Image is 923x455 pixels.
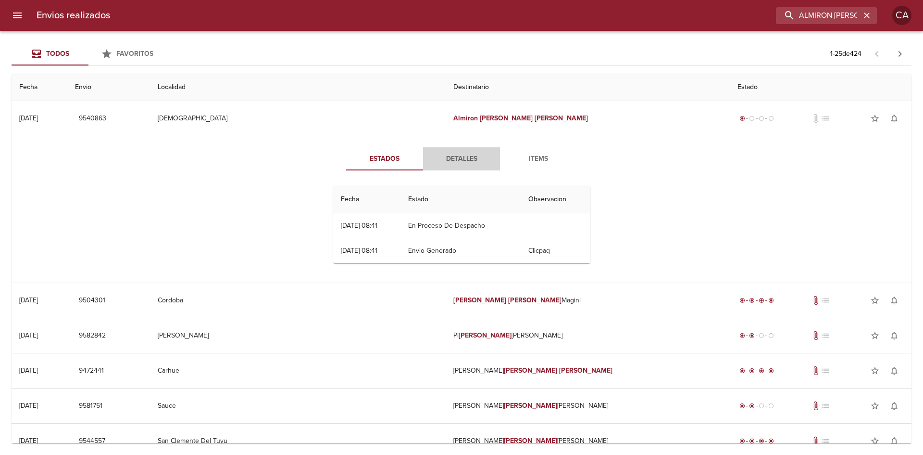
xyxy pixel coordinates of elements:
[150,353,445,388] td: Carhue
[341,247,377,255] div: [DATE] 08:41
[504,366,557,375] em: [PERSON_NAME]
[759,298,764,303] span: radio_button_checked
[889,296,899,305] span: notifications_none
[885,109,904,128] button: Activar notificaciones
[768,438,774,444] span: radio_button_checked
[12,74,67,101] th: Fecha
[776,7,861,24] input: buscar
[865,396,885,416] button: Agregar a favoritos
[116,50,153,58] span: Favoritos
[75,292,109,310] button: 9504301
[521,238,590,263] td: Clicpaq
[759,438,764,444] span: radio_button_checked
[865,49,888,58] span: Pagina anterior
[811,366,821,376] span: Tiene documentos adjuntos
[865,431,885,451] button: Agregar a favoritos
[821,436,830,446] span: No tiene pedido asociado
[749,116,755,121] span: radio_button_unchecked
[429,153,494,165] span: Detalles
[865,109,885,128] button: Agregar a favoritos
[889,366,899,376] span: notifications_none
[19,366,38,375] div: [DATE]
[768,333,774,338] span: radio_button_unchecked
[480,114,533,122] em: [PERSON_NAME]
[885,291,904,310] button: Activar notificaciones
[821,296,830,305] span: No tiene pedido asociado
[749,438,755,444] span: radio_button_checked
[400,238,521,263] td: Envio Generado
[811,296,821,305] span: Tiene documentos adjuntos
[19,296,38,304] div: [DATE]
[870,401,880,411] span: star_border
[739,116,745,121] span: radio_button_checked
[19,331,38,339] div: [DATE]
[870,296,880,305] span: star_border
[79,400,102,412] span: 9581751
[768,368,774,374] span: radio_button_checked
[75,432,109,450] button: 9544557
[446,283,730,318] td: Magini
[870,331,880,340] span: star_border
[811,331,821,340] span: Tiene documentos adjuntos
[811,114,821,123] span: No tiene documentos adjuntos
[759,116,764,121] span: radio_button_unchecked
[759,368,764,374] span: radio_button_checked
[12,42,165,65] div: Tabs Envios
[739,403,745,409] span: radio_button_checked
[79,330,106,342] span: 9582842
[333,186,590,263] table: Tabla de seguimiento
[19,402,38,410] div: [DATE]
[749,333,755,338] span: radio_button_checked
[19,114,38,122] div: [DATE]
[885,326,904,345] button: Activar notificaciones
[75,397,106,415] button: 9581751
[865,291,885,310] button: Agregar a favoritos
[150,101,445,136] td: [DEMOGRAPHIC_DATA]
[889,331,899,340] span: notifications_none
[889,401,899,411] span: notifications_none
[79,365,104,377] span: 9472441
[453,114,478,122] em: Almiron
[768,116,774,121] span: radio_button_unchecked
[830,49,861,59] p: 1 - 25 de 424
[730,74,911,101] th: Estado
[889,114,899,123] span: notifications_none
[739,298,745,303] span: radio_button_checked
[446,74,730,101] th: Destinatario
[67,74,150,101] th: Envio
[889,436,899,446] span: notifications_none
[79,295,105,307] span: 9504301
[37,8,110,23] h6: Envios realizados
[737,366,776,376] div: Entregado
[737,331,776,340] div: Despachado
[892,6,911,25] div: CA
[400,213,521,238] td: En Proceso De Despacho
[75,110,110,128] button: 9540863
[739,438,745,444] span: radio_button_checked
[739,368,745,374] span: radio_button_checked
[459,331,512,339] em: [PERSON_NAME]
[870,114,880,123] span: star_border
[333,186,401,213] th: Fecha
[150,74,445,101] th: Localidad
[521,186,590,213] th: Observacion
[737,401,776,411] div: Despachado
[749,298,755,303] span: radio_button_checked
[759,333,764,338] span: radio_button_unchecked
[75,362,108,380] button: 9472441
[885,431,904,451] button: Activar notificaciones
[75,327,110,345] button: 9582842
[870,366,880,376] span: star_border
[150,389,445,423] td: Sauce
[150,318,445,353] td: [PERSON_NAME]
[749,403,755,409] span: radio_button_checked
[870,436,880,446] span: star_border
[737,436,776,446] div: Entregado
[749,368,755,374] span: radio_button_checked
[865,361,885,380] button: Agregar a favoritos
[6,4,29,27] button: menu
[400,186,521,213] th: Estado
[341,221,377,230] div: [DATE] 08:41
[821,331,830,340] span: No tiene pedido asociado
[346,147,577,170] div: Tabs detalle de guia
